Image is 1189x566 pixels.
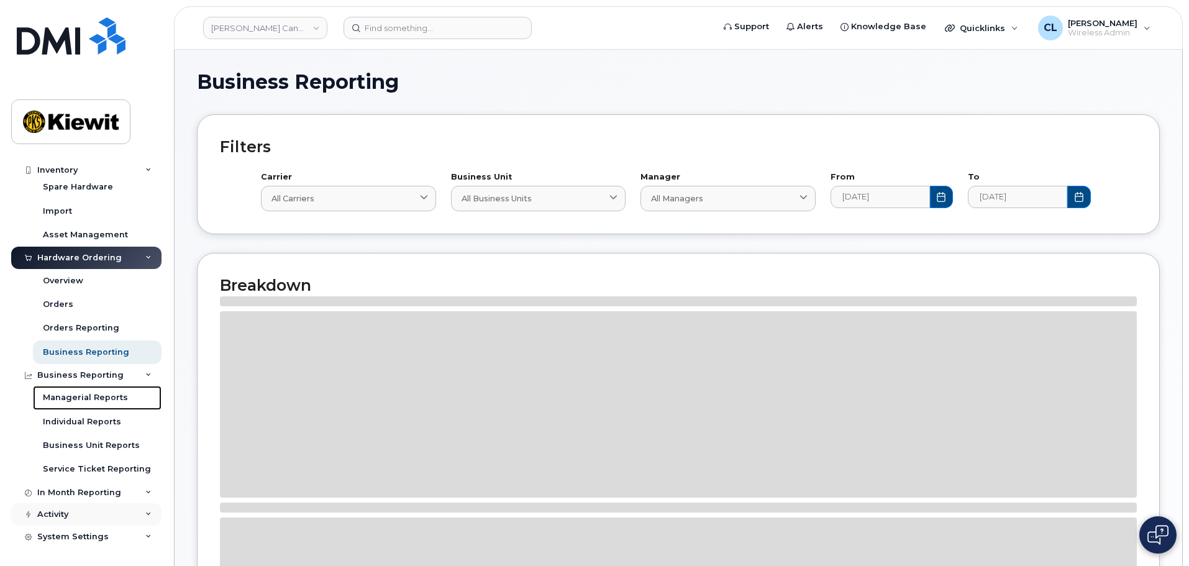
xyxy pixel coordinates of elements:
label: To [968,173,1091,181]
span: All carriers [271,193,314,204]
span: Business Reporting [197,73,399,91]
span: All Business Units [462,193,532,204]
img: Open chat [1147,525,1168,545]
label: Carrier [261,173,436,181]
label: Business Unit [451,173,626,181]
label: Manager [640,173,816,181]
button: Choose Date [1067,186,1091,208]
a: All Business Units [451,186,626,211]
h2: Breakdown [220,276,1137,294]
a: All Managers [640,186,816,211]
label: From [831,173,954,181]
a: All carriers [261,186,436,211]
button: Choose Date [930,186,954,208]
h2: Filters [220,137,1137,156]
span: All Managers [651,193,703,204]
